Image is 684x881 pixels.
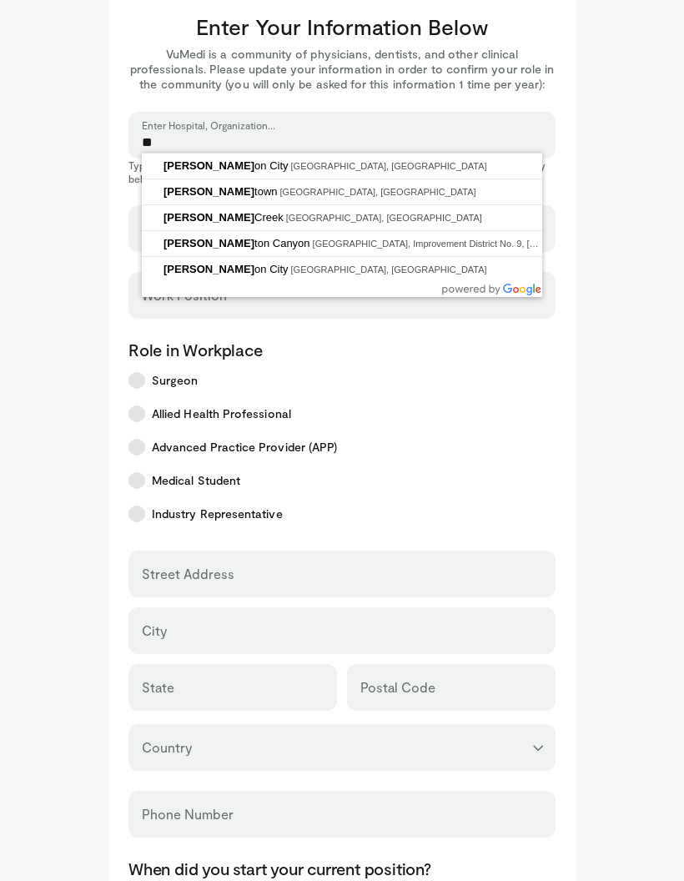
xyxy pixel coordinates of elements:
span: [PERSON_NAME] [163,263,254,275]
span: on City [163,263,291,275]
label: Street Address [142,557,234,591]
span: town [163,185,280,198]
span: Medical Student [152,472,240,489]
span: [PERSON_NAME] [163,237,254,249]
p: Role in Workplace [128,339,556,360]
p: VuMedi is a community of physicians, dentists, and other clinical professionals. Please update yo... [128,47,556,92]
span: Advanced Practice Provider (APP) [152,439,337,456]
span: Surgeon [152,372,199,389]
span: [GEOGRAPHIC_DATA], [GEOGRAPHIC_DATA] [291,161,487,171]
span: Creek [163,211,286,224]
span: [PERSON_NAME] [163,159,254,172]
p: When did you start your current position? [128,858,556,879]
span: on City [163,159,291,172]
span: [PERSON_NAME] [163,185,254,198]
label: City [142,614,167,647]
span: [GEOGRAPHIC_DATA], [GEOGRAPHIC_DATA] [280,187,476,197]
span: Industry Representative [152,506,283,522]
span: [GEOGRAPHIC_DATA], [GEOGRAPHIC_DATA] [286,213,482,223]
label: Enter Hospital, Organization... [142,118,275,132]
label: Postal Code [360,671,435,704]
span: [GEOGRAPHIC_DATA], [GEOGRAPHIC_DATA] [291,264,487,274]
label: State [142,671,174,704]
h3: Enter Your Information Below [128,13,556,40]
label: Phone Number [142,798,234,831]
p: Type your organization name in the field above for autocomplete option or enter it manually below. [128,159,556,185]
span: Allied Health Professional [152,405,291,422]
span: ton Canyon [163,237,313,249]
span: [PERSON_NAME] [163,211,254,224]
